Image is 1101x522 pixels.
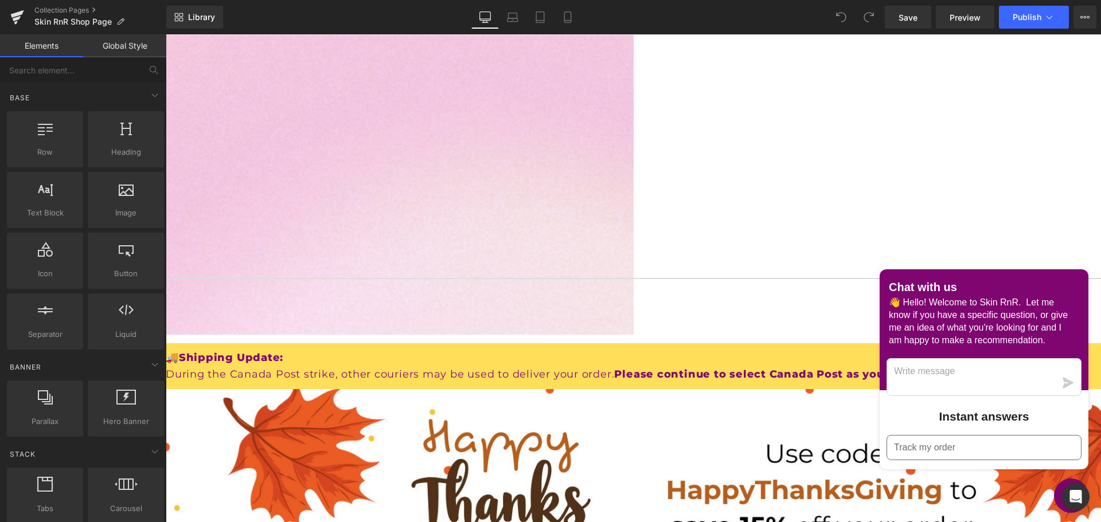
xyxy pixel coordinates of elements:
[91,503,161,515] span: Carousel
[34,6,166,15] a: Collection Pages
[554,6,581,29] a: Mobile
[936,6,994,29] a: Preview
[91,268,161,280] span: Button
[526,6,554,29] a: Tablet
[899,11,918,23] span: Save
[34,17,112,26] span: Skin RnR Shop Page
[188,12,215,22] span: Library
[166,6,223,29] a: New Library
[1013,13,1041,22] span: Publish
[1073,6,1096,29] button: More
[1062,483,1090,511] div: Open Intercom Messenger
[9,92,31,103] span: Base
[710,235,926,478] inbox-online-store-chat: Shopify online store chat
[91,207,161,219] span: Image
[857,6,880,29] button: Redo
[91,328,161,340] span: Liquid
[10,328,80,340] span: Separator
[91,146,161,158] span: Heading
[10,146,80,158] span: Row
[83,34,166,57] a: Global Style
[10,415,80,427] span: Parallax
[830,6,853,29] button: Undo
[10,268,80,280] span: Icon
[9,362,42,372] span: Banner
[499,6,526,29] a: Laptop
[9,449,37,460] span: Stack
[950,11,981,23] span: Preview
[91,415,161,427] span: Hero Banner
[10,503,80,515] span: Tabs
[471,6,499,29] a: Desktop
[10,207,80,219] span: Text Block
[999,6,1069,29] button: Publish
